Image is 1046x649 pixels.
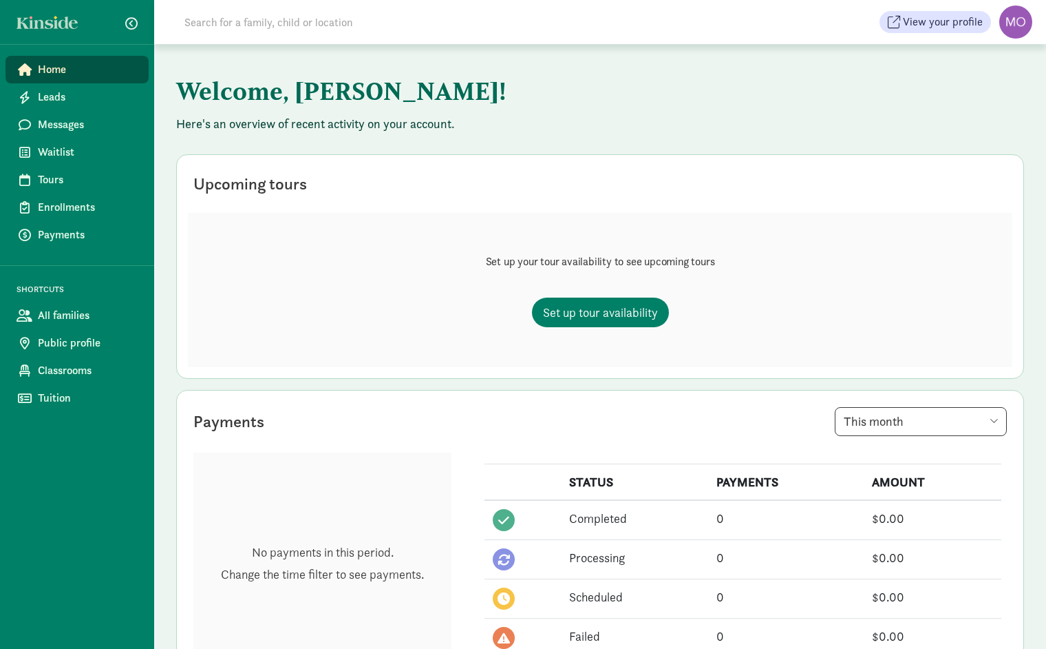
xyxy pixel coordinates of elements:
div: 0 [716,627,855,646]
span: Waitlist [38,144,138,161]
div: $0.00 [872,509,993,528]
a: Tours [6,166,149,194]
span: Home [38,61,138,78]
div: Payments [193,409,264,434]
p: Here's an overview of recent activity on your account. [176,116,1024,132]
div: 0 [716,588,855,606]
a: Public profile [6,329,149,357]
div: $0.00 [872,548,993,567]
a: Payments [6,221,149,249]
a: Leads [6,83,149,111]
span: Leads [38,89,138,105]
span: Payments [38,227,138,243]
a: Home [6,56,149,83]
span: Enrollments [38,199,138,216]
a: Waitlist [6,138,149,166]
p: No payments in this period. [221,544,424,561]
h1: Welcome, [PERSON_NAME]! [176,66,857,116]
a: All families [6,302,149,329]
a: Classrooms [6,357,149,384]
div: Scheduled [569,588,700,606]
div: 0 [716,509,855,528]
span: Classrooms [38,362,138,379]
th: AMOUNT [864,464,1001,501]
th: PAYMENTS [708,464,864,501]
div: Processing [569,548,700,567]
span: Tuition [38,390,138,406]
p: Set up your tour availability to see upcoming tours [486,254,715,270]
th: STATUS [561,464,708,501]
div: $0.00 [872,627,993,646]
span: Tours [38,172,138,188]
span: Public profile [38,335,138,351]
span: View your profile [903,14,983,30]
div: Upcoming tours [193,172,307,196]
a: Enrollments [6,194,149,221]
a: Messages [6,111,149,138]
a: Set up tour availability [532,298,669,327]
p: Change the time filter to see payments. [221,566,424,583]
span: All families [38,307,138,324]
input: Search for a family, child or location [176,8,562,36]
span: Set up tour availability [543,303,658,322]
span: Messages [38,116,138,133]
div: 0 [716,548,855,567]
div: Failed [569,627,700,646]
div: $0.00 [872,588,993,606]
button: View your profile [879,11,991,33]
div: Completed [569,509,700,528]
a: Tuition [6,384,149,412]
